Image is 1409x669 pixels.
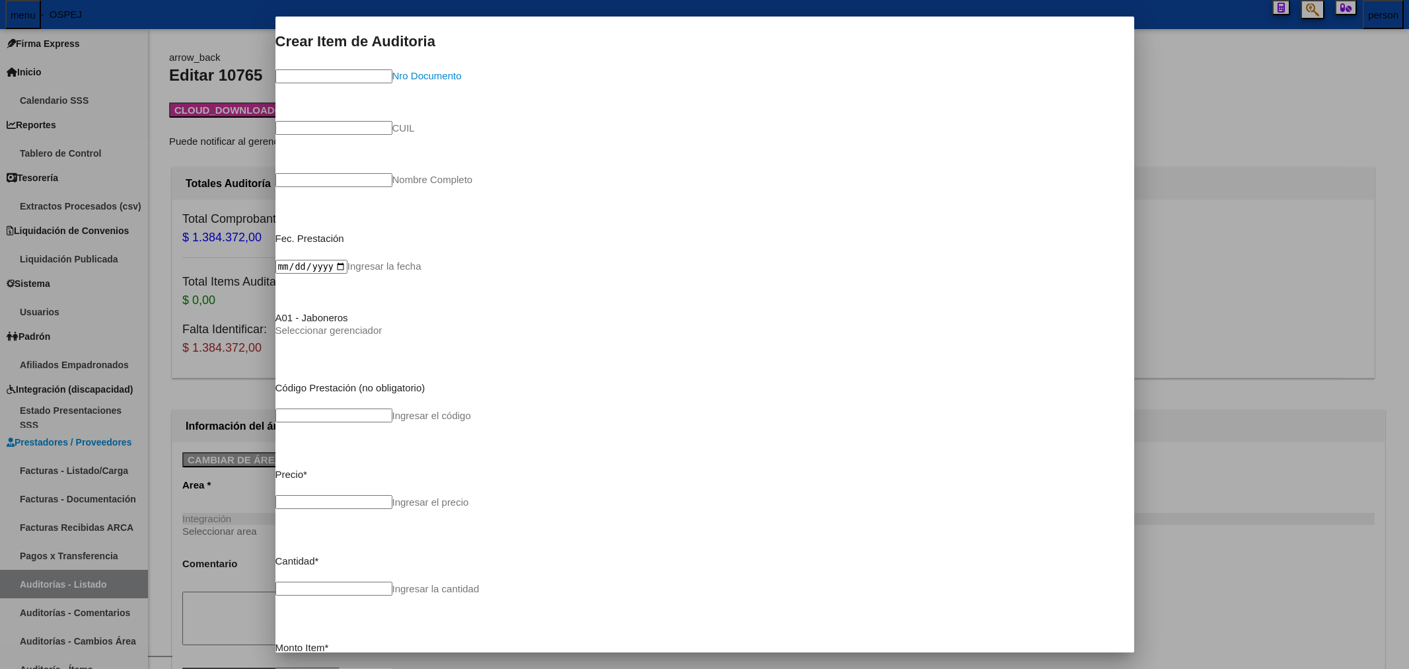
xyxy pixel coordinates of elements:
[392,409,471,420] mat-label: Ingresar el código
[275,641,1134,656] p: Monto Item
[347,260,421,272] mat-label: Ingresar la fecha
[392,70,462,81] mat-label: Nro Documento
[275,324,382,335] span: Seleccionar gerenciador
[392,122,415,133] mat-label: CUIL
[392,174,473,185] mat-label: Nombre Completo
[275,29,1134,54] h2: Crear Item de Auditoria
[392,496,469,507] mat-label: Ingresar el precio
[275,467,1134,483] p: Precio
[275,312,348,323] span: A01 - Jaboneros
[275,554,1134,569] p: Cantidad
[392,582,480,594] mat-label: Ingresar la cantidad
[275,381,1134,396] p: Código Prestación (no obligatorio)
[275,231,1134,247] p: Fec. Prestación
